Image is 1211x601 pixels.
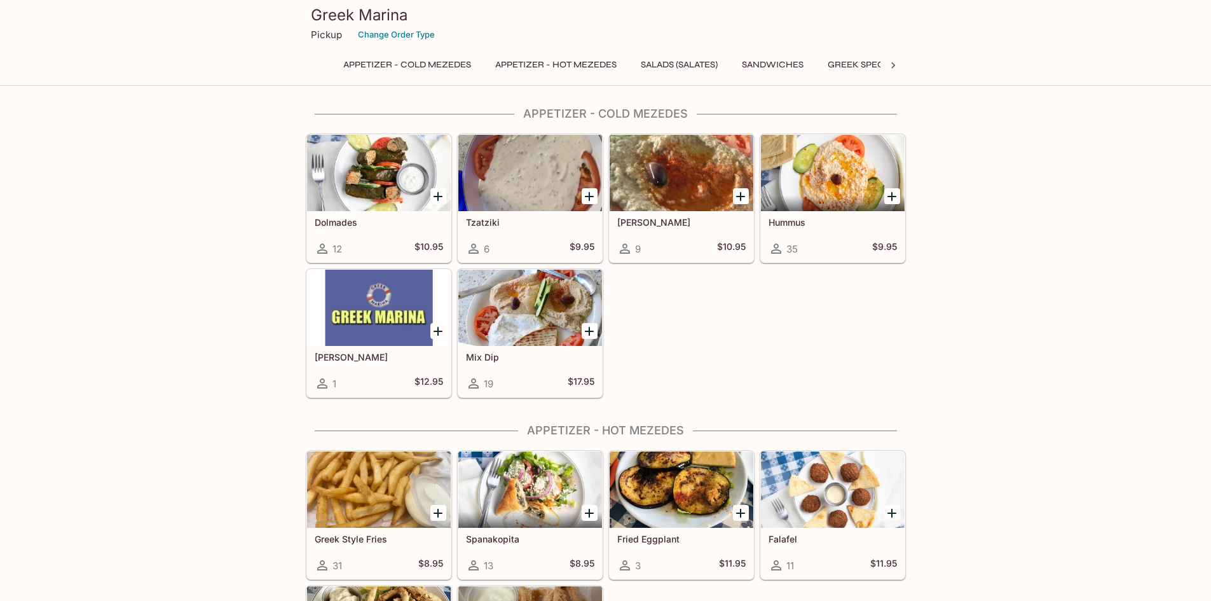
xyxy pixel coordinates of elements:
h5: $12.95 [414,376,443,391]
div: Falafel [761,452,905,528]
span: 9 [635,243,641,255]
h5: $17.95 [568,376,594,391]
a: Mix Dip19$17.95 [458,269,603,397]
div: Greek Style Fries [307,452,451,528]
div: Dolmades [307,135,451,211]
span: 12 [332,243,342,255]
a: Greek Style Fries31$8.95 [306,451,451,579]
h5: $8.95 [418,558,443,573]
span: 3 [635,560,641,572]
button: Add Greek Style Fries [430,505,446,521]
h5: $8.95 [570,558,594,573]
button: Add Fried Eggplant [733,505,749,521]
span: 31 [332,560,342,572]
div: Spanakopita [458,452,602,528]
a: Dolmades12$10.95 [306,134,451,263]
h5: $9.95 [872,241,897,256]
h5: [PERSON_NAME] [315,352,443,363]
button: Add Falafel [884,505,900,521]
button: Appetizer - Cold Mezedes [336,56,478,74]
span: 35 [786,243,798,255]
a: Fried Eggplant3$11.95 [609,451,754,579]
button: Add Tzatziki [582,188,598,204]
h4: Appetizer - Hot Mezedes [306,424,906,438]
h5: Tzatziki [466,217,594,228]
h5: Dolmades [315,217,443,228]
h5: $9.95 [570,241,594,256]
div: Fried Eggplant [610,452,753,528]
button: Add Mix Dip [582,323,598,339]
h5: $11.95 [870,558,897,573]
div: Tzatziki [458,135,602,211]
h5: Fried Eggplant [617,534,746,544]
h5: [PERSON_NAME] [617,217,746,228]
h5: Hummus [769,217,897,228]
div: Tamara Salata [307,270,451,346]
a: Falafel11$11.95 [760,451,905,579]
button: Add Spanakopita [582,505,598,521]
h5: $10.95 [717,241,746,256]
span: 13 [484,560,493,572]
h5: Spanakopita [466,534,594,544]
button: Appetizer - Hot Mezedes [488,56,624,74]
button: Sandwiches [735,56,811,74]
span: 11 [786,560,794,572]
span: 6 [484,243,489,255]
a: [PERSON_NAME]9$10.95 [609,134,754,263]
p: Pickup [311,29,342,41]
h3: Greek Marina [311,5,901,25]
a: Tzatziki6$9.95 [458,134,603,263]
button: Add Baba Ghanouj [733,188,749,204]
h5: $10.95 [414,241,443,256]
h4: Appetizer - Cold Mezedes [306,107,906,121]
div: Baba Ghanouj [610,135,753,211]
button: Salads (Salates) [634,56,725,74]
h5: Falafel [769,534,897,544]
span: 1 [332,378,336,390]
a: Hummus35$9.95 [760,134,905,263]
button: Change Order Type [352,25,441,45]
a: [PERSON_NAME]1$12.95 [306,269,451,397]
h5: Greek Style Fries [315,534,443,544]
a: Spanakopita13$8.95 [458,451,603,579]
div: Mix Dip [458,270,602,346]
div: Hummus [761,135,905,211]
button: Greek Specialties [821,56,922,74]
button: Add Dolmades [430,188,446,204]
span: 19 [484,378,493,390]
button: Add Tamara Salata [430,323,446,339]
h5: $11.95 [719,558,746,573]
h5: Mix Dip [466,352,594,363]
button: Add Hummus [884,188,900,204]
